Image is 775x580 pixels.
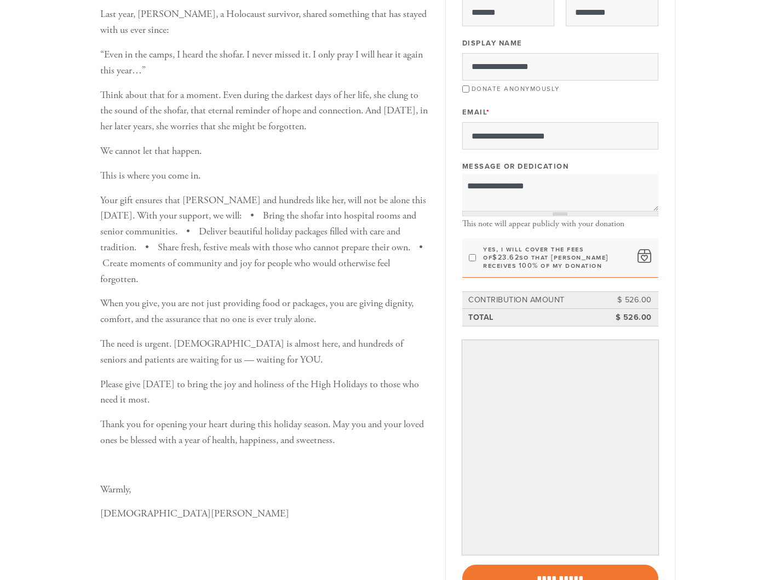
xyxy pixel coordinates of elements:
td: Contribution Amount [467,292,604,308]
label: Message or dedication [462,162,569,171]
p: Please give [DATE] to bring the joy and holiness of the High Holidays to those who need it most. [100,377,429,409]
span: This field is required. [486,108,490,117]
td: $ 526.00 [604,292,653,308]
p: Last year, [PERSON_NAME], a Holocaust survivor, shared something that has stayed with us ever since: [100,7,429,38]
div: This note will appear publicly with your donation [462,219,658,229]
label: Yes, I will cover the fees of so that [PERSON_NAME] receives 100% of my donation [483,245,630,270]
p: Warmly, [100,482,429,498]
p: [DEMOGRAPHIC_DATA][PERSON_NAME] [100,506,429,522]
label: Donate Anonymously [472,85,560,93]
p: When you give, you are not just providing food or packages, you are giving dignity, comfort, and ... [100,296,429,328]
label: Email [462,107,490,117]
p: The need is urgent. [DEMOGRAPHIC_DATA] is almost here, and hundreds of seniors and patients are w... [100,336,429,368]
p: Your gift ensures that [PERSON_NAME] and hundreds like her, will not be alone this [DATE]. With y... [100,193,429,288]
iframe: Secure payment input frame [464,342,656,553]
label: Display Name [462,38,523,48]
p: Thank you for opening your heart during this holiday season. May you and your loved ones be bless... [100,417,429,449]
td: $ 526.00 [604,310,653,325]
p: Think about that for a moment. Even during the darkest days of her life, she clung to the sound o... [100,88,429,135]
p: “Even in the camps, I heard the shofar. I never missed it. I only pray I will hear it again this ... [100,47,429,79]
span: 23.62 [498,253,520,262]
p: This is where you come in. [100,168,429,184]
span: $ [492,253,498,262]
td: Total [467,310,604,325]
p: We cannot let that happen. [100,143,429,159]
